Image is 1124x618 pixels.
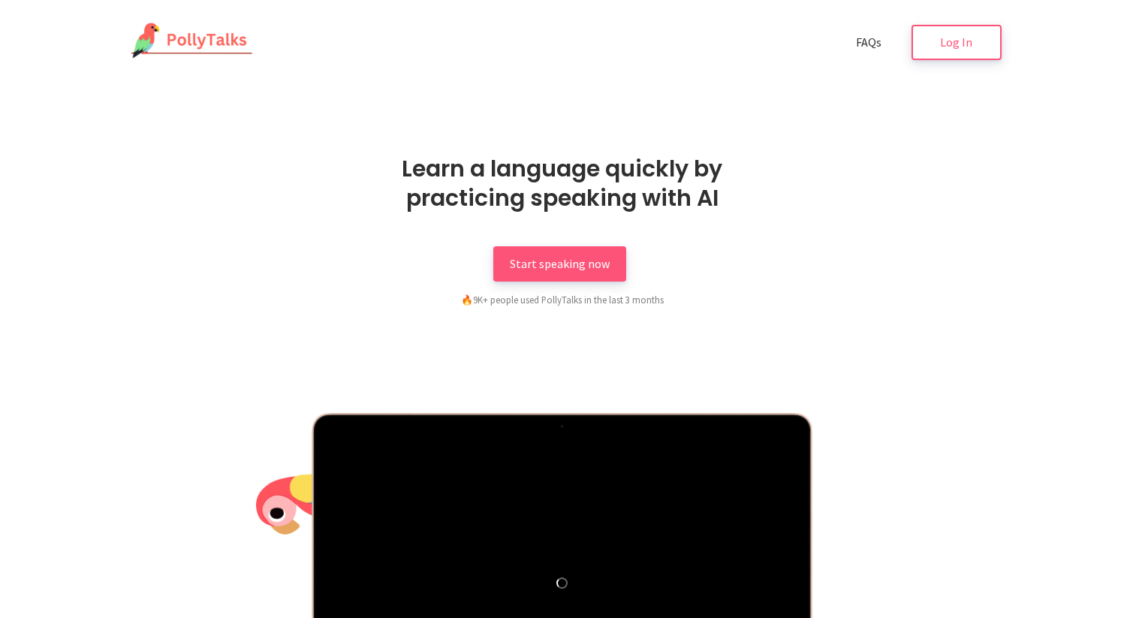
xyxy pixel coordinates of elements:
[493,246,626,282] a: Start speaking now
[382,292,743,307] div: 9K+ people used PollyTalks in the last 3 months
[461,294,473,306] span: fire
[856,35,881,50] span: FAQs
[940,35,972,50] span: Log In
[839,25,898,60] a: FAQs
[912,25,1002,60] a: Log In
[510,256,610,271] span: Start speaking now
[123,23,254,60] img: PollyTalks Logo
[356,154,769,213] h1: Learn a language quickly by practicing speaking with AI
